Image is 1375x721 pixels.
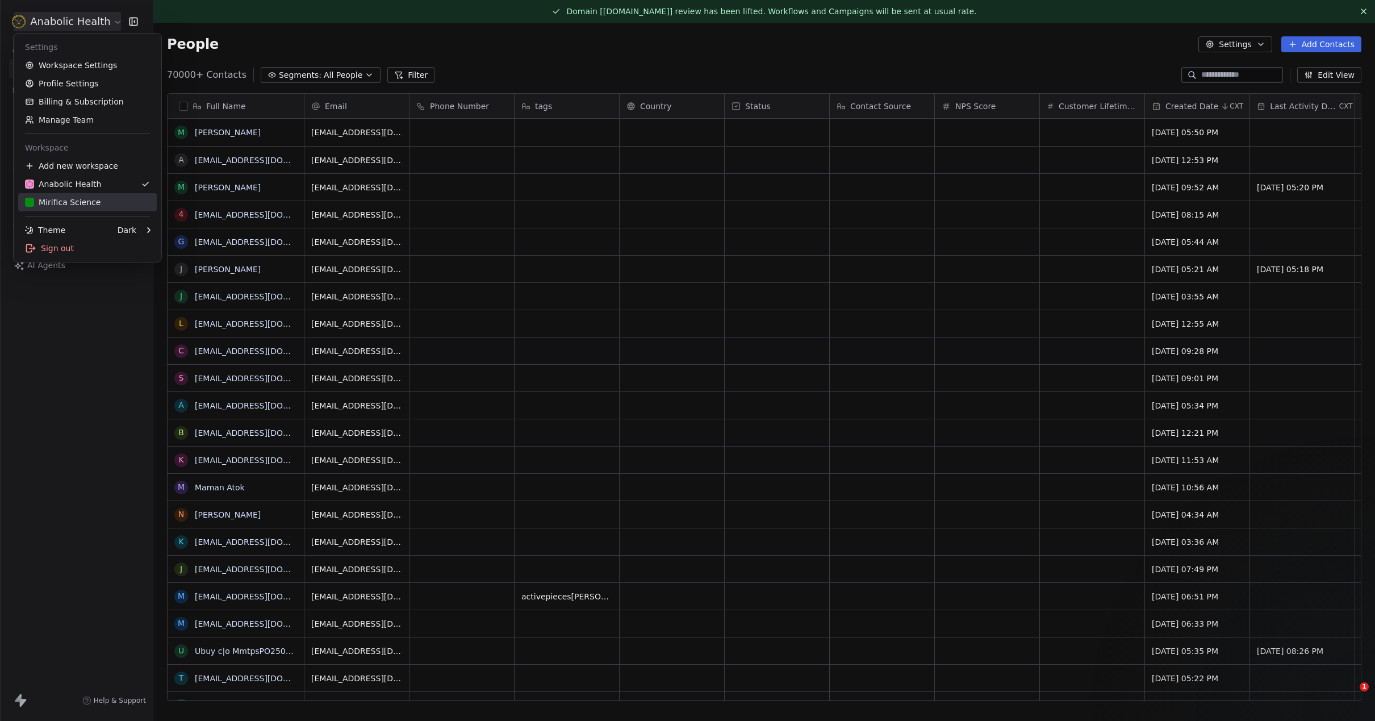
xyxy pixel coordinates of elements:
div: Mirifica Science [25,197,101,208]
a: Manage Team [18,111,157,129]
div: Theme [25,224,65,236]
img: Anabolic-Health-Icon-192.png [25,180,34,189]
div: Anabolic Health [25,178,101,190]
div: Settings [18,38,157,56]
div: Sign out [18,239,157,257]
div: Dark [118,224,136,236]
a: Billing & Subscription [18,93,157,111]
a: Profile Settings [18,74,157,93]
span: 1 [1360,682,1369,691]
div: Workspace [18,139,157,157]
a: Workspace Settings [18,56,157,74]
div: Add new workspace [18,157,157,175]
iframe: Intercom live chat [1336,682,1364,710]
